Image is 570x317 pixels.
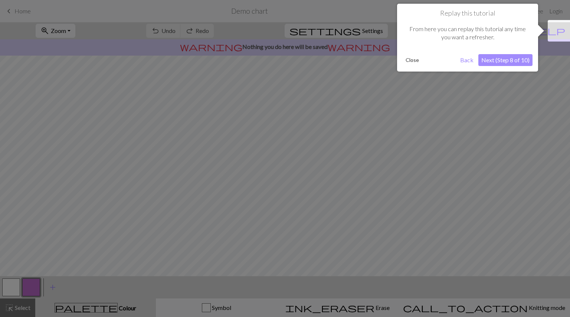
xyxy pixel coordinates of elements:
button: Back [457,54,476,66]
button: Close [403,55,422,66]
div: Replay this tutorial [397,4,538,72]
button: Next (Step 8 of 10) [478,54,533,66]
div: From here you can replay this tutorial any time you want a refresher. [403,17,533,49]
h1: Replay this tutorial [403,9,533,17]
